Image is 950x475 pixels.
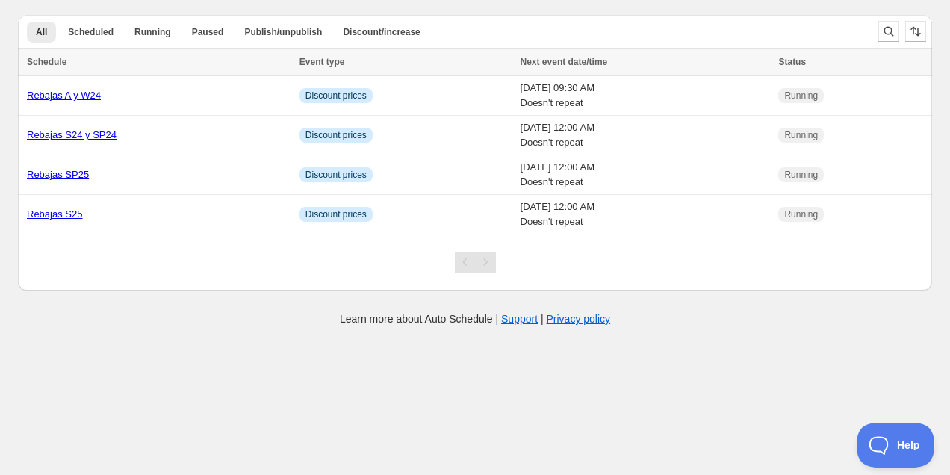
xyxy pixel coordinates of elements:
a: Support [501,313,538,325]
span: Discount prices [305,169,367,181]
span: Running [134,26,171,38]
a: Rebajas A y W24 [27,90,101,101]
span: Discount prices [305,129,367,141]
span: All [36,26,47,38]
nav: Pagination [455,252,496,273]
td: [DATE] 09:30 AM Doesn't repeat [516,76,774,116]
span: Running [784,208,818,220]
a: Rebajas S24 y SP24 [27,129,117,140]
button: Sort the results [905,21,926,42]
span: Event type [299,57,345,67]
iframe: Help Scout Beacon - Open [857,423,935,468]
span: Discount prices [305,208,367,220]
span: Running [784,169,818,181]
span: Running [784,90,818,102]
a: Rebajas S25 [27,208,82,220]
button: Search and filter results [878,21,899,42]
a: Privacy policy [547,313,611,325]
span: Scheduled [68,26,114,38]
span: Status [778,57,806,67]
a: Rebajas SP25 [27,169,89,180]
td: [DATE] 12:00 AM Doesn't repeat [516,116,774,155]
span: Paused [192,26,224,38]
span: Schedule [27,57,66,67]
td: [DATE] 12:00 AM Doesn't repeat [516,195,774,235]
span: Discount prices [305,90,367,102]
span: Next event date/time [521,57,608,67]
span: Publish/unpublish [244,26,322,38]
td: [DATE] 12:00 AM Doesn't repeat [516,155,774,195]
span: Running [784,129,818,141]
span: Discount/increase [343,26,420,38]
p: Learn more about Auto Schedule | | [340,311,610,326]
